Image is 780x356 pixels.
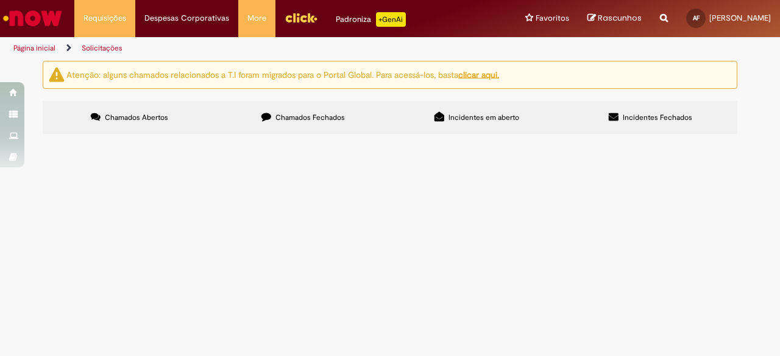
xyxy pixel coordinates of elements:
span: Incidentes Fechados [623,113,692,122]
img: click_logo_yellow_360x200.png [285,9,317,27]
span: Despesas Corporativas [144,12,229,24]
a: clicar aqui. [458,69,499,80]
p: +GenAi [376,12,406,27]
a: Rascunhos [587,13,642,24]
span: Chamados Abertos [105,113,168,122]
span: Favoritos [536,12,569,24]
span: [PERSON_NAME] [709,13,771,23]
span: Requisições [83,12,126,24]
ul: Trilhas de página [9,37,511,60]
span: Incidentes em aberto [448,113,519,122]
ng-bind-html: Atenção: alguns chamados relacionados a T.I foram migrados para o Portal Global. Para acessá-los,... [66,69,499,80]
a: Solicitações [82,43,122,53]
div: Padroniza [336,12,406,27]
span: Rascunhos [598,12,642,24]
span: Chamados Fechados [275,113,345,122]
img: ServiceNow [1,6,64,30]
span: More [247,12,266,24]
span: AF [693,14,700,22]
a: Página inicial [13,43,55,53]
